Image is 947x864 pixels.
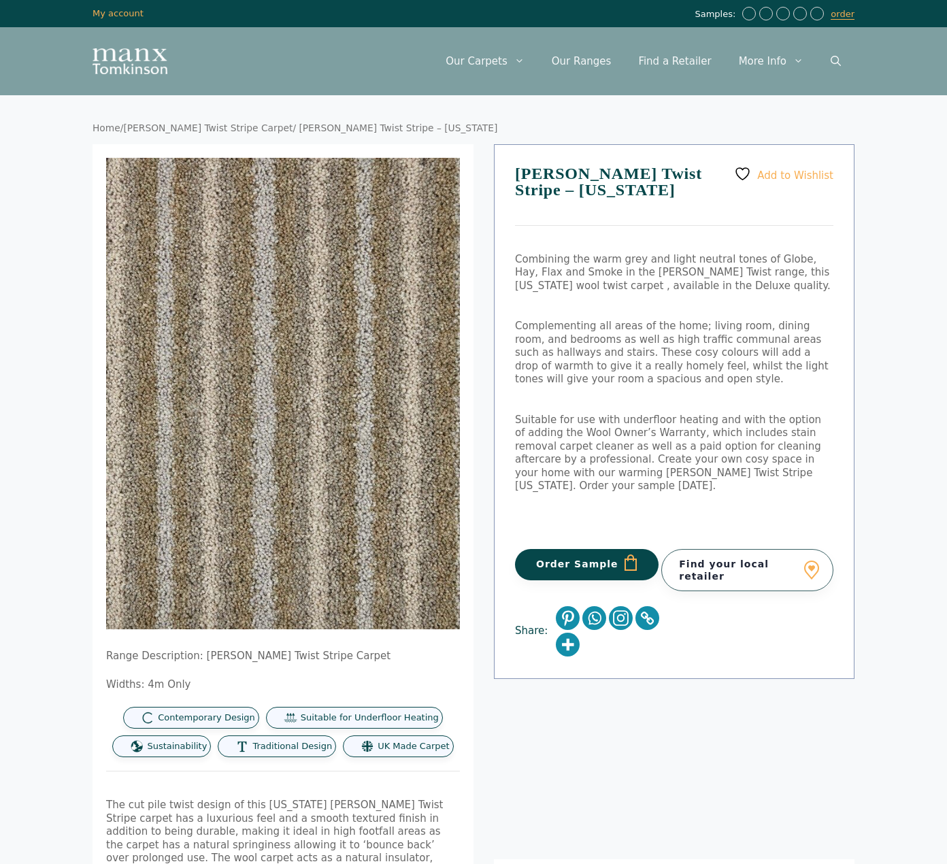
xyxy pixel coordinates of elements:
a: Find a Retailer [625,41,725,82]
button: Order Sample [515,549,659,580]
span: Add to Wishlist [757,169,833,181]
a: Whatsapp [582,606,606,630]
span: Share: [515,625,554,638]
p: Complementing all areas of the home; living room, dining room, and bedrooms as well as high traff... [515,320,833,386]
p: Widths: 4m Only [106,678,460,692]
span: Samples: [695,9,739,20]
span: Traditional Design [252,741,332,752]
h1: [PERSON_NAME] Twist Stripe – [US_STATE] [515,165,833,226]
a: Our Ranges [538,41,625,82]
span: Combining the warm grey and light neutral tones of Globe, Hay, Flax and Smoke in the [PERSON_NAME... [515,253,831,292]
a: order [831,9,854,20]
a: My account [93,8,144,18]
a: Pinterest [556,606,580,630]
nav: Breadcrumb [93,122,854,135]
span: Sustainability [147,741,207,752]
a: Add to Wishlist [734,165,833,182]
img: Manx Tomkinson [93,48,167,74]
p: Range Description: [PERSON_NAME] Twist Stripe Carpet [106,650,460,663]
span: UK Made Carpet [378,741,449,752]
span: Suitable for Underfloor Heating [301,712,439,724]
nav: Primary [432,41,854,82]
a: More [556,633,580,657]
a: Find your local retailer [661,549,833,591]
a: More Info [725,41,817,82]
a: Instagram [609,606,633,630]
a: Copy Link [635,606,659,630]
a: Home [93,122,120,133]
a: Our Carpets [432,41,538,82]
p: Suitable for use with underfloor heating and with the option of adding the Wool Owner’s Warranty,... [515,414,833,493]
span: Contemporary Design [158,712,255,724]
a: [PERSON_NAME] Twist Stripe Carpet [123,122,293,133]
a: Open Search Bar [817,41,854,82]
